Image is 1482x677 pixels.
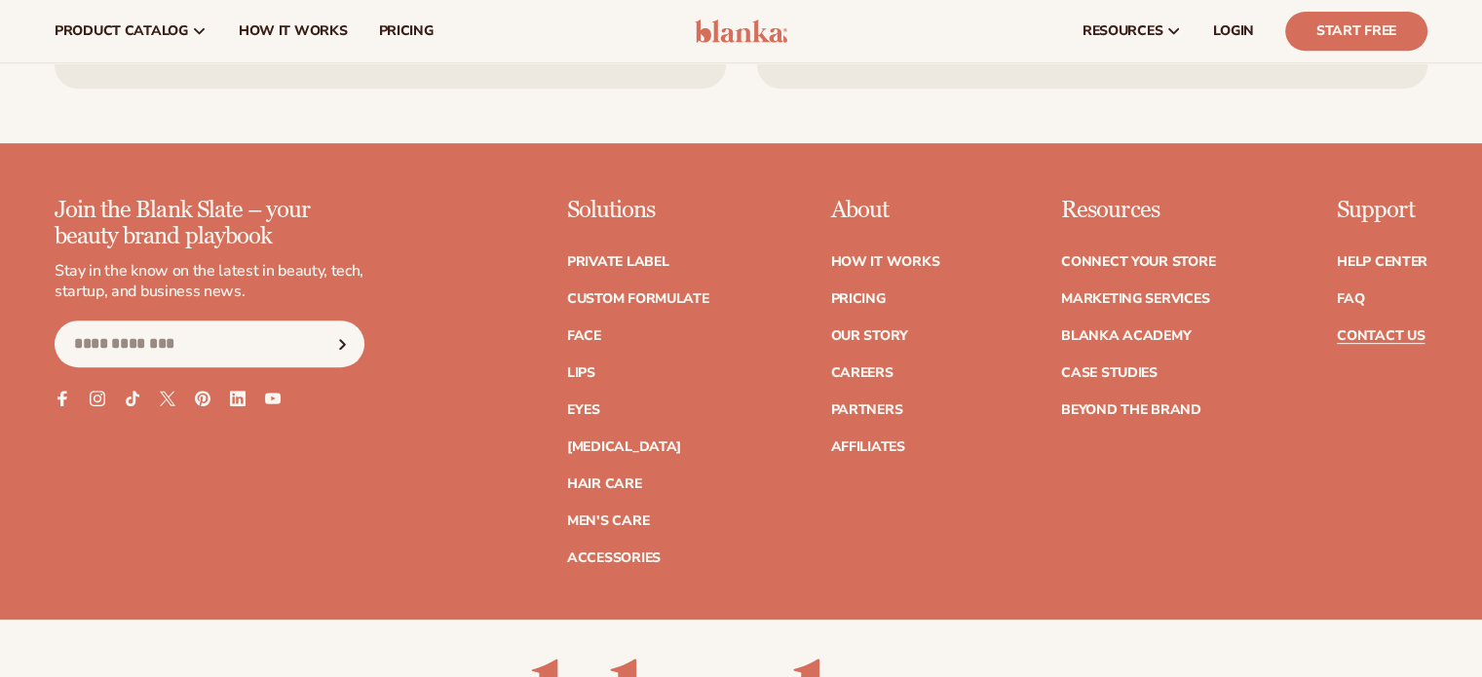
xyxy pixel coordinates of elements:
[1337,329,1425,343] a: Contact Us
[1061,403,1201,417] a: Beyond the brand
[567,366,595,380] a: Lips
[1337,198,1427,223] p: Support
[567,198,709,223] p: Solutions
[830,403,902,417] a: Partners
[830,292,885,306] a: Pricing
[1061,292,1209,306] a: Marketing services
[830,255,939,269] a: How It Works
[695,19,787,43] img: logo
[567,477,641,491] a: Hair Care
[567,329,601,343] a: Face
[1061,329,1191,343] a: Blanka Academy
[830,329,907,343] a: Our Story
[1061,366,1158,380] a: Case Studies
[1337,255,1427,269] a: Help Center
[567,514,649,528] a: Men's Care
[567,292,709,306] a: Custom formulate
[830,440,904,454] a: Affiliates
[567,440,681,454] a: [MEDICAL_DATA]
[378,23,433,39] span: pricing
[55,261,364,302] p: Stay in the know on the latest in beauty, tech, startup, and business news.
[1337,292,1364,306] a: FAQ
[567,403,600,417] a: Eyes
[1061,198,1215,223] p: Resources
[239,23,348,39] span: How It Works
[830,198,939,223] p: About
[567,255,668,269] a: Private label
[1083,23,1162,39] span: resources
[321,320,363,367] button: Subscribe
[1061,255,1215,269] a: Connect your store
[830,366,893,380] a: Careers
[1285,12,1427,51] a: Start Free
[567,551,661,565] a: Accessories
[55,23,188,39] span: product catalog
[1213,23,1254,39] span: LOGIN
[55,198,364,249] p: Join the Blank Slate – your beauty brand playbook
